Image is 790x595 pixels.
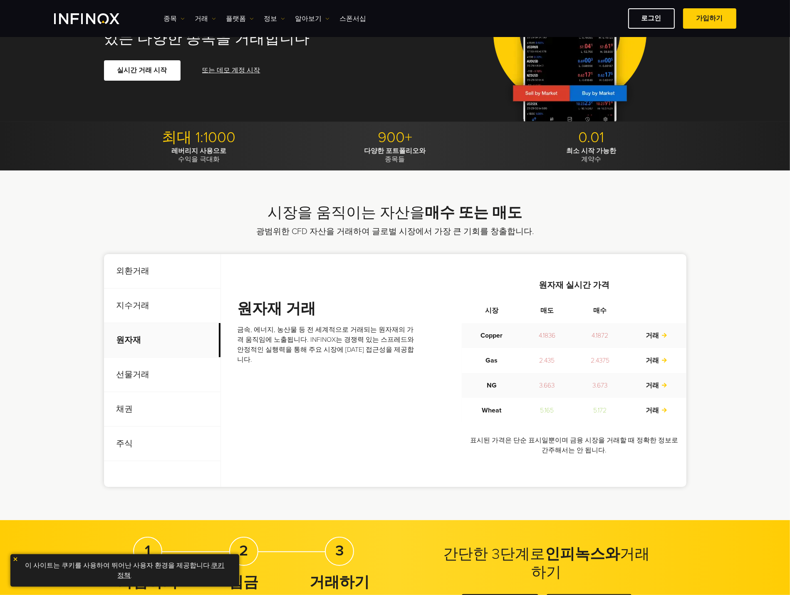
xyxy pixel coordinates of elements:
[239,542,248,560] strong: 2
[300,128,490,147] p: 900+
[364,147,426,155] strong: 다양한 포트폴리오와
[646,381,668,390] a: 거래
[566,147,616,155] strong: 최소 시작 가능한
[104,254,220,289] p: 외환거래
[545,545,620,563] strong: 인피녹스와
[462,435,686,455] p: 표시된 가격은 단순 표시일뿐이며 금융 시장을 거래할 때 정확한 정보로 간주해서는 안 됩니다.
[229,573,259,591] strong: 입금
[443,545,651,582] h2: 간단한 3단계로 거래하기
[646,356,668,365] a: 거래
[573,298,627,323] th: 매수
[335,542,344,560] strong: 3
[238,325,417,365] p: 금속, 에너지, 농산물 등 전 세계적으로 거래되는 원자재의 가격 움직임에 노출됩니다. INFINOX는 경쟁력 있는 스프레드와 안정적인 실행력을 통해 주요 시장에 [DATE] ...
[521,323,572,348] td: 4.1836
[104,323,220,358] p: 원자재
[226,14,254,24] a: 플랫폼
[573,398,627,423] td: 5.172
[164,14,185,24] a: 종목
[462,348,521,373] td: Gas
[104,289,220,323] p: 지수거래
[104,128,294,147] p: 최대 1:1000
[201,60,261,81] a: 또는 데모 계정 시작
[573,348,627,373] td: 2.4375
[683,8,736,29] a: 가입하기
[646,331,668,340] a: 거래
[104,60,181,81] a: 실시간 거래 시작
[12,556,18,562] img: yellow close icon
[104,392,220,427] p: 채권
[54,13,139,24] a: INFINOX Logo
[145,542,151,560] strong: 1
[300,147,490,163] p: 종목들
[462,398,521,423] td: Wheat
[15,558,235,583] p: 이 사이트는 쿠키를 사용하여 뛰어난 사용자 환경을 제공합니다. .
[628,8,675,29] a: 로그인
[521,373,572,398] td: 3.663
[496,147,686,163] p: 계약수
[104,147,294,163] p: 수익을 극대화
[462,323,521,348] td: Copper
[104,358,220,392] p: 선물거래
[340,14,367,24] a: 스폰서십
[539,280,609,290] strong: 원자재 실시간 가격
[496,128,686,147] p: 0.01
[462,298,521,323] th: 시장
[462,373,521,398] td: NG
[264,14,285,24] a: 정보
[104,204,686,222] h2: 시장을 움직이는 자산을
[573,373,627,398] td: 3.673
[573,323,627,348] td: 4.1872
[310,573,369,591] strong: 거래하기
[195,14,216,24] a: 거래
[521,398,572,423] td: 5.165
[171,147,226,155] strong: 레버리지 사용으로
[646,406,668,415] a: 거래
[425,204,523,222] strong: 매수 또는 매도
[295,14,329,24] a: 알아보기
[521,298,572,323] th: 매도
[238,300,316,318] strong: 원자재 거래
[203,226,587,237] p: 광범위한 CFD 자산을 거래하여 글로벌 시장에서 가장 큰 기회를 창출합니다.
[521,348,572,373] td: 2.435
[104,427,220,461] p: 주식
